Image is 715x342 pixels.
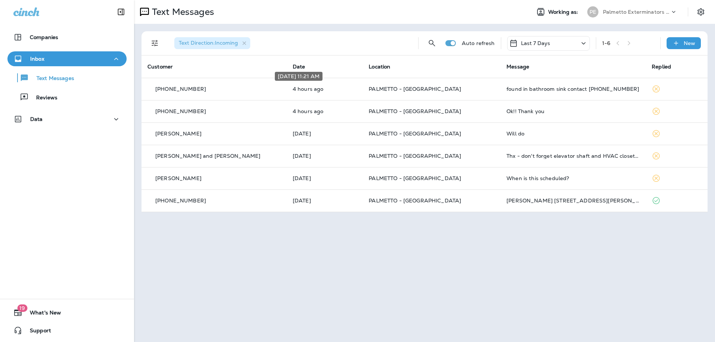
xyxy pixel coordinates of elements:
[425,36,439,51] button: Search Messages
[548,9,580,15] span: Working as:
[149,6,214,17] p: Text Messages
[293,108,357,114] p: Aug 21, 2025 10:41 AM
[652,63,671,70] span: Replied
[587,6,598,17] div: PE
[506,63,529,70] span: Message
[147,36,162,51] button: Filters
[155,175,201,181] p: [PERSON_NAME]
[111,4,131,19] button: Collapse Sidebar
[293,131,357,137] p: Aug 20, 2025 11:45 AM
[30,56,44,62] p: Inbox
[17,304,27,312] span: 19
[7,112,127,127] button: Data
[369,108,461,115] span: PALMETTO - [GEOGRAPHIC_DATA]
[155,108,206,114] p: [PHONE_NUMBER]
[369,197,461,204] span: PALMETTO - [GEOGRAPHIC_DATA]
[506,175,640,181] div: When is this scheduled?
[506,153,640,159] div: Thx - don't forget elevator shaft and HVAC closet - I imagine Hunter will remind you as well
[293,198,357,204] p: Aug 14, 2025 04:01 PM
[506,131,640,137] div: Will do
[7,89,127,105] button: Reviews
[506,108,640,114] div: Ok!! Thank you
[293,86,357,92] p: Aug 21, 2025 11:21 AM
[179,39,238,46] span: Text Direction : Incoming
[7,70,127,86] button: Text Messages
[30,116,43,122] p: Data
[147,63,173,70] span: Customer
[7,30,127,45] button: Companies
[174,37,250,49] div: Text Direction:Incoming
[155,131,201,137] p: [PERSON_NAME]
[29,95,57,102] p: Reviews
[22,327,51,336] span: Support
[22,310,61,319] span: What's New
[462,40,495,46] p: Auto refresh
[155,198,206,204] p: [PHONE_NUMBER]
[369,153,461,159] span: PALMETTO - [GEOGRAPHIC_DATA]
[684,40,695,46] p: New
[602,40,610,46] div: 1 - 6
[7,51,127,66] button: Inbox
[293,175,357,181] p: Aug 14, 2025 09:23 PM
[369,63,390,70] span: Location
[7,323,127,338] button: Support
[293,63,305,70] span: Date
[694,5,708,19] button: Settings
[29,75,74,82] p: Text Messages
[521,40,550,46] p: Last 7 Days
[603,9,670,15] p: Palmetto Exterminators LLC
[275,72,322,81] div: [DATE] 11:21 AM
[369,86,461,92] span: PALMETTO - [GEOGRAPHIC_DATA]
[293,153,357,159] p: Aug 20, 2025 11:45 AM
[155,153,260,159] p: [PERSON_NAME] and [PERSON_NAME]
[30,34,58,40] p: Companies
[7,305,127,320] button: 19What's New
[369,175,461,182] span: PALMETTO - [GEOGRAPHIC_DATA]
[506,198,640,204] div: Deb Dixon 3 Sunfield Ct Greer Backyard pictures with treatment areas/concerns with the rock area ...
[155,86,206,92] p: [PHONE_NUMBER]
[506,86,640,92] div: found in bathroom sink contact 862-432-2840
[369,130,461,137] span: PALMETTO - [GEOGRAPHIC_DATA]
